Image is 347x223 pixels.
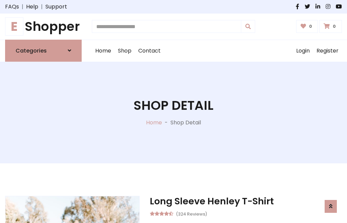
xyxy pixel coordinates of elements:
[146,119,162,126] a: Home
[19,3,26,11] span: |
[293,40,313,62] a: Login
[162,119,170,127] p: -
[134,98,213,113] h1: Shop Detail
[16,47,47,54] h6: Categories
[135,40,164,62] a: Contact
[313,40,342,62] a: Register
[26,3,38,11] a: Help
[170,119,201,127] p: Shop Detail
[5,40,82,62] a: Categories
[5,17,23,36] span: E
[38,3,45,11] span: |
[150,196,342,207] h3: Long Sleeve Henley T-Shirt
[45,3,67,11] a: Support
[5,3,19,11] a: FAQs
[176,209,207,218] small: (324 Reviews)
[92,40,115,62] a: Home
[296,20,318,33] a: 0
[331,23,338,29] span: 0
[5,19,82,34] a: EShopper
[307,23,314,29] span: 0
[115,40,135,62] a: Shop
[319,20,342,33] a: 0
[5,19,82,34] h1: Shopper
